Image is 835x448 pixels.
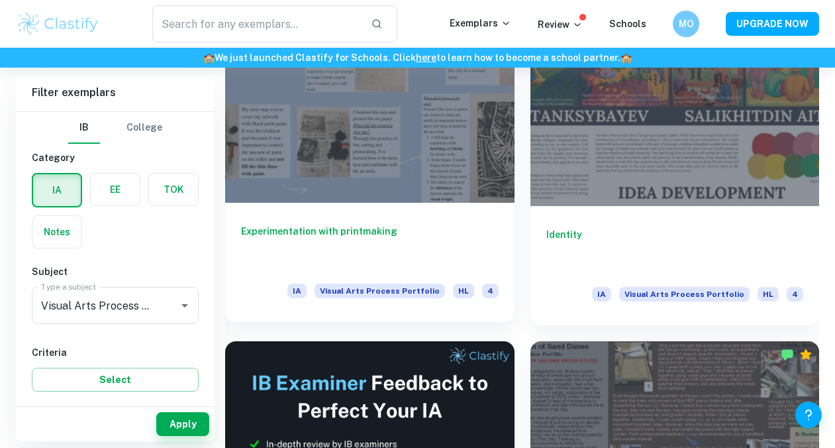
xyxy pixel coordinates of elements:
[16,11,100,37] img: Clastify logo
[781,348,794,361] img: Marked
[620,52,632,63] span: 🏫
[679,17,694,31] h6: MO
[203,52,215,63] span: 🏫
[758,287,779,302] span: HL
[175,296,194,315] button: Open
[32,216,81,248] button: Notes
[482,284,499,298] span: 4
[152,5,360,42] input: Search for any exemplars...
[32,150,199,165] h6: Category
[32,264,199,279] h6: Subject
[673,11,699,37] button: MO
[33,174,81,206] button: IA
[450,16,511,30] p: Exemplars
[126,112,162,144] button: College
[315,284,445,298] span: Visual Arts Process Portfolio
[592,287,611,302] span: IA
[16,74,215,111] h6: Filter exemplars
[287,284,307,298] span: IA
[609,19,646,29] a: Schools
[149,174,198,205] button: TOK
[453,284,474,298] span: HL
[787,287,803,302] span: 4
[546,227,804,271] h6: Identity
[795,402,822,428] button: Help and Feedback
[41,281,96,292] label: Type a subject
[241,224,499,268] h6: Experimentation with printmaking
[3,50,832,65] h6: We just launched Clastify for Schools. Click to learn how to become a school partner.
[799,348,812,361] div: Premium
[726,12,819,36] button: UPGRADE NOW
[68,112,162,144] div: Filter type choice
[416,52,436,63] a: here
[32,368,199,392] button: Select
[538,17,583,32] p: Review
[91,174,140,205] button: EE
[156,412,209,436] button: Apply
[68,112,100,144] button: IB
[619,287,750,302] span: Visual Arts Process Portfolio
[32,345,199,360] h6: Criteria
